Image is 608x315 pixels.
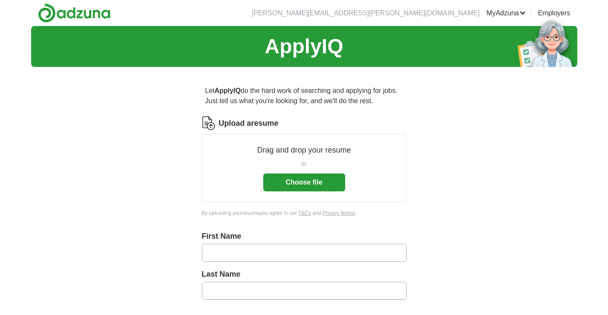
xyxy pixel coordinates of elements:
[202,82,407,110] p: Let do the hard work of searching and applying for jobs. Just tell us what you're looking for, an...
[301,159,306,168] span: or
[486,8,526,18] a: MyAdzuna
[257,144,351,156] p: Drag and drop your resume
[219,118,279,129] label: Upload a resume
[323,210,355,216] a: Privacy Notice
[202,209,407,217] div: By uploading your resume you agree to our and .
[38,3,111,23] img: Adzuna logo
[252,8,480,18] li: [PERSON_NAME][EMAIL_ADDRESS][PERSON_NAME][DOMAIN_NAME]
[263,173,345,191] button: Choose file
[202,231,407,242] label: First Name
[538,8,570,18] a: Employers
[265,31,343,62] h1: ApplyIQ
[215,87,241,94] strong: ApplyIQ
[202,116,215,130] img: CV Icon
[202,269,407,280] label: Last Name
[298,210,311,216] a: T&Cs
